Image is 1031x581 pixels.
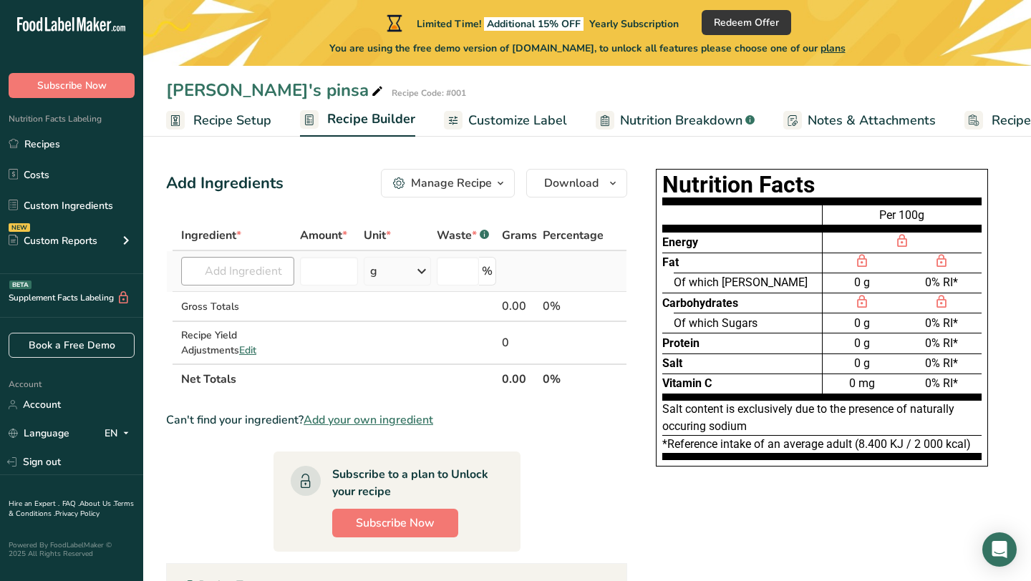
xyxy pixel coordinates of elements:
[181,328,294,358] div: Recipe Yield Adjustments
[982,532,1017,567] div: Open Intercom Messenger
[662,436,982,460] div: *Reference intake of an average adult (8.400 KJ / 2 000 kcal)
[589,17,679,31] span: Yearly Subscription
[823,333,902,353] div: 0 g
[181,299,294,314] div: Gross Totals
[166,104,271,137] a: Recipe Setup
[502,334,537,351] div: 0
[178,363,499,394] th: Net Totals
[166,77,386,103] div: [PERSON_NAME]'s pinsa
[392,87,466,99] div: Recipe Code: #001
[332,509,458,537] button: Subscribe Now
[105,425,135,442] div: EN
[9,499,134,519] a: Terms & Conditions .
[166,411,627,429] div: Can't find your ingredient?
[9,280,32,289] div: BETA
[484,17,584,31] span: Additional 15% OFF
[823,373,902,394] div: 0 mg
[662,175,982,195] h1: Nutrition Facts
[808,111,936,130] span: Notes & Attachments
[62,499,79,509] a: FAQ .
[239,343,256,357] span: Edit
[181,257,294,285] input: Add Ingredient
[674,316,757,330] span: Of which Sugars
[468,111,567,130] span: Customize Label
[384,14,679,31] div: Limited Time!
[332,466,492,500] div: Subscribe to a plan to Unlock your recipe
[544,175,599,192] span: Download
[181,227,241,244] span: Ingredient
[925,275,958,289] span: 0% RI*
[925,376,958,390] span: 0% RI*
[596,104,755,137] a: Nutrition Breakdown
[300,227,347,244] span: Amount
[821,41,846,55] span: plans
[437,227,489,244] div: Waste
[674,275,808,289] span: Of which [PERSON_NAME]
[356,514,435,532] span: Subscribe Now
[370,263,377,280] div: g
[304,411,433,429] span: Add your own ingredient
[381,169,515,197] button: Manage Recipe
[9,499,59,509] a: Hire an Expert .
[193,111,271,130] span: Recipe Setup
[662,296,738,310] span: Carbohydrates
[543,298,604,315] div: 0%
[411,175,492,192] div: Manage Recipe
[662,336,700,350] span: Protein
[662,235,698,249] span: Energy
[823,205,982,232] div: Per 100g
[55,509,100,519] a: Privacy Policy
[925,336,958,350] span: 0% RI*
[662,376,712,390] span: Vitamin C
[925,356,958,370] span: 0% RI*
[9,421,69,446] a: Language
[620,111,742,130] span: Nutrition Breakdown
[925,316,958,330] span: 0% RI*
[300,103,415,137] a: Recipe Builder
[502,227,537,244] span: Grams
[526,169,627,197] button: Download
[9,333,135,358] a: Book a Free Demo
[823,353,902,373] div: 0 g
[329,41,846,56] span: You are using the free demo version of [DOMAIN_NAME], to unlock all features please choose one of...
[543,227,604,244] span: Percentage
[79,499,114,509] a: About Us .
[9,73,135,98] button: Subscribe Now
[702,10,791,35] button: Redeem Offer
[783,104,936,137] a: Notes & Attachments
[714,15,779,30] span: Redeem Offer
[9,223,30,232] div: NEW
[823,273,902,293] div: 0 g
[327,109,415,129] span: Recipe Builder
[9,233,97,248] div: Custom Reports
[662,401,982,436] div: Salt content is exclusively due to the presence of naturally occuring sodium
[364,227,391,244] span: Unit
[662,356,682,370] span: Salt
[502,298,537,315] div: 0.00
[823,313,902,333] div: 0 g
[540,363,606,394] th: 0%
[662,255,679,269] span: Fat
[37,78,107,93] span: Subscribe Now
[166,172,284,195] div: Add Ingredients
[9,541,135,558] div: Powered By FoodLabelMaker © 2025 All Rights Reserved
[499,363,540,394] th: 0.00
[444,104,567,137] a: Customize Label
